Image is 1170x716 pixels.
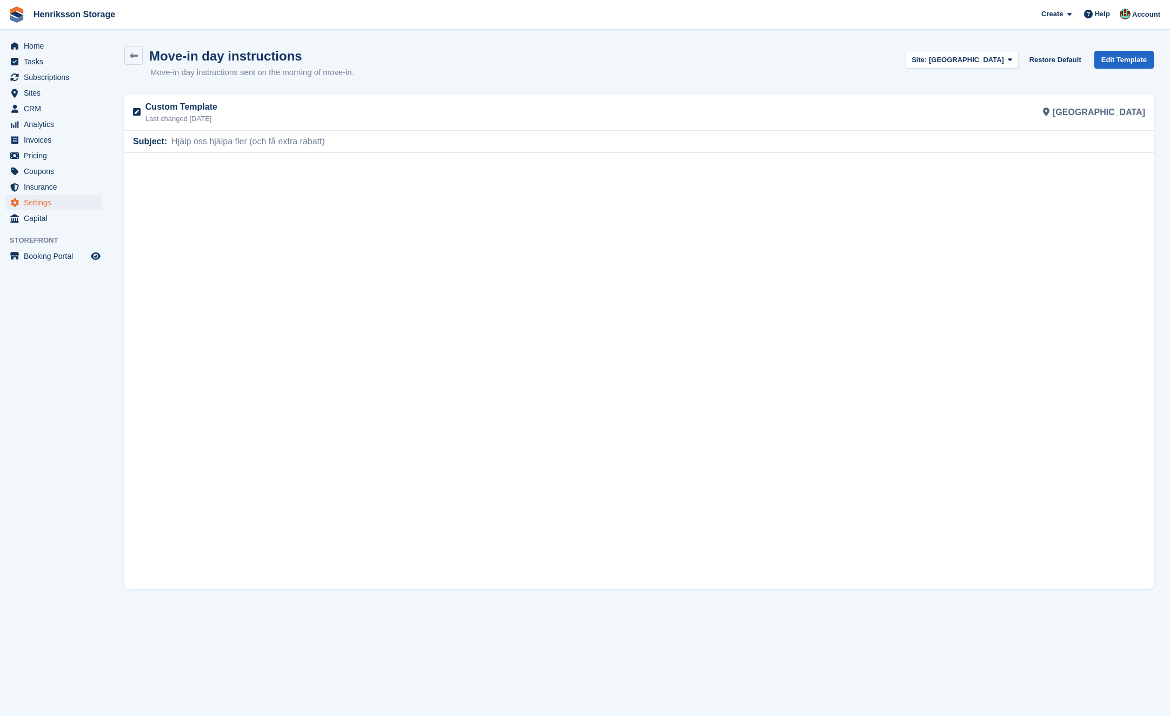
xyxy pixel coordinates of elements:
[5,195,102,210] a: menu
[145,113,633,124] p: Last changed [DATE]
[912,56,927,64] strong: Site:
[24,179,89,195] span: Insurance
[24,211,89,226] span: Capital
[5,249,102,264] a: menu
[24,54,89,69] span: Tasks
[5,85,102,101] a: menu
[145,101,633,113] p: Custom Template
[10,235,108,246] span: Storefront
[639,99,1152,125] div: [GEOGRAPHIC_DATA]
[5,101,102,116] a: menu
[24,101,89,116] span: CRM
[24,249,89,264] span: Booking Portal
[133,135,167,148] span: Subject:
[929,56,1004,64] span: [GEOGRAPHIC_DATA]
[167,135,325,148] span: Hjälp oss hjälpa fler (och få extra rabatt)
[149,49,302,63] h1: Move-in day instructions
[24,164,89,179] span: Coupons
[5,132,102,148] a: menu
[1041,9,1063,19] span: Create
[150,66,354,79] p: Move-in day instructions sent on the morning of move-in.
[5,70,102,85] a: menu
[5,54,102,69] a: menu
[5,117,102,132] a: menu
[5,211,102,226] a: menu
[5,148,102,163] a: menu
[5,38,102,53] a: menu
[24,38,89,53] span: Home
[1095,9,1110,19] span: Help
[1094,51,1154,69] a: Edit Template
[5,164,102,179] a: menu
[24,117,89,132] span: Analytics
[24,132,89,148] span: Invoices
[29,5,119,23] a: Henriksson Storage
[906,51,1018,69] button: Site: [GEOGRAPHIC_DATA]
[24,195,89,210] span: Settings
[24,70,89,85] span: Subscriptions
[24,85,89,101] span: Sites
[1132,9,1160,20] span: Account
[89,250,102,263] a: Preview store
[1025,51,1086,69] button: Restore Default
[9,6,25,23] img: stora-icon-8386f47178a22dfd0bd8f6a31ec36ba5ce8667c1dd55bd0f319d3a0aa187defe.svg
[5,179,102,195] a: menu
[24,148,89,163] span: Pricing
[1120,9,1131,19] img: Isak Martinelle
